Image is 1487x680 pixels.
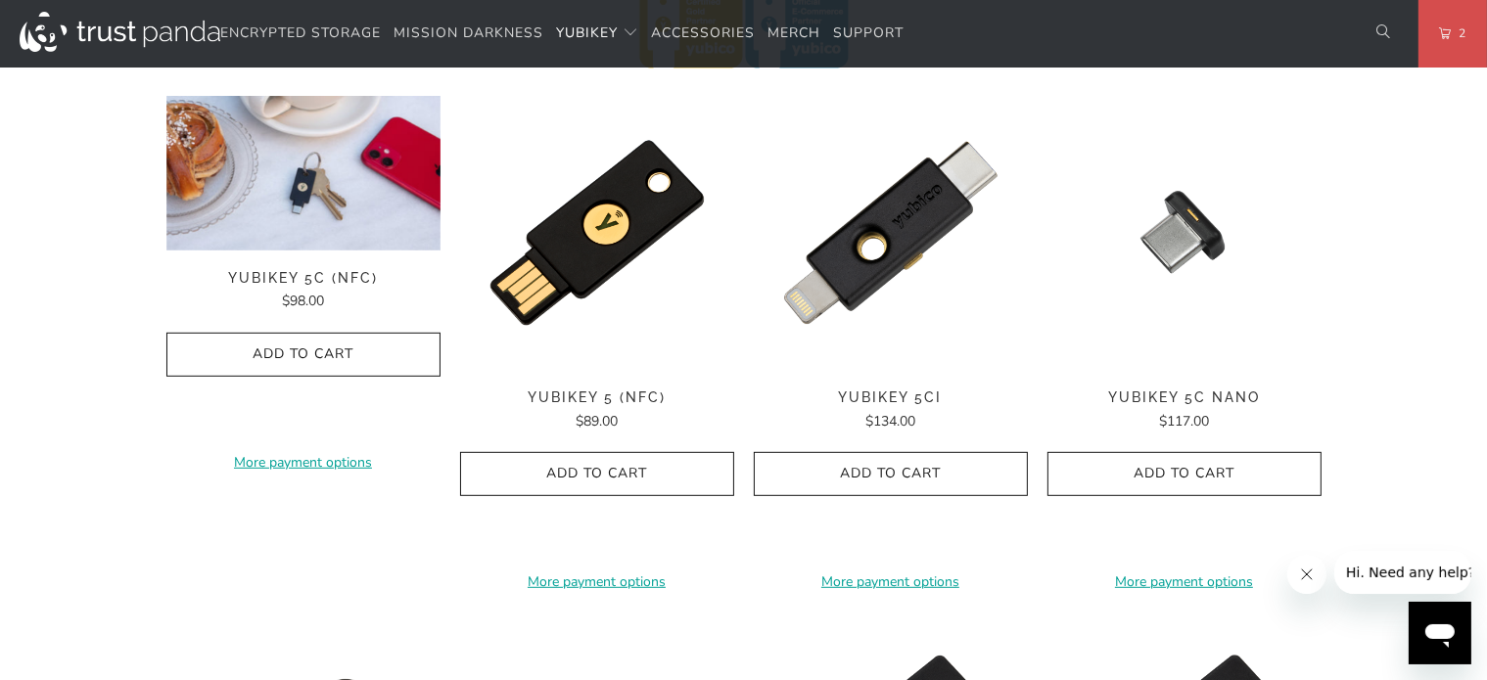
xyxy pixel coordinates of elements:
[1047,96,1322,370] img: YubiKey 5C Nano - Trust Panda
[754,389,1028,432] a: YubiKey 5Ci $134.00
[460,96,734,370] a: YubiKey 5 (NFC) - Trust Panda YubiKey 5 (NFC) - Trust Panda
[754,452,1028,496] button: Add to Cart
[282,292,324,310] span: $98.00
[220,11,904,57] nav: Translation missing: en.navigation.header.main_nav
[865,412,915,431] span: $134.00
[20,12,220,52] img: Trust Panda Australia
[1047,452,1322,496] button: Add to Cart
[1287,555,1326,594] iframe: Close message
[1409,602,1471,664] iframe: Button to launch messaging window
[460,452,734,496] button: Add to Cart
[460,389,734,432] a: YubiKey 5 (NFC) $89.00
[1047,389,1322,406] span: YubiKey 5C Nano
[754,96,1028,370] img: YubiKey 5Ci - Trust Panda
[220,11,381,57] a: Encrypted Storage
[576,412,618,431] span: $89.00
[833,23,904,42] span: Support
[1159,412,1209,431] span: $117.00
[651,23,755,42] span: Accessories
[166,96,441,250] img: YubiKey 5C (NFC) - Trust Panda
[394,23,543,42] span: Mission Darkness
[394,11,543,57] a: Mission Darkness
[1047,571,1322,593] a: More payment options
[166,270,441,313] a: YubiKey 5C (NFC) $98.00
[767,23,820,42] span: Merch
[12,14,141,29] span: Hi. Need any help?
[187,346,420,363] span: Add to Cart
[556,23,618,42] span: YubiKey
[754,96,1028,370] a: YubiKey 5Ci - Trust Panda YubiKey 5Ci - Trust Panda
[754,389,1028,406] span: YubiKey 5Ci
[1047,96,1322,370] a: YubiKey 5C Nano - Trust Panda YubiKey 5C Nano - Trust Panda
[651,11,755,57] a: Accessories
[1451,23,1466,44] span: 2
[754,571,1028,593] a: More payment options
[166,333,441,377] button: Add to Cart
[767,11,820,57] a: Merch
[1047,389,1322,432] a: YubiKey 5C Nano $117.00
[166,96,441,250] a: YubiKey 5C (NFC) - Trust Panda YubiKey 5C (NFC) - Trust Panda
[1334,551,1471,594] iframe: Message from company
[220,23,381,42] span: Encrypted Storage
[166,270,441,287] span: YubiKey 5C (NFC)
[774,466,1007,482] span: Add to Cart
[460,571,734,593] a: More payment options
[481,466,714,482] span: Add to Cart
[166,452,441,474] a: More payment options
[556,11,638,57] summary: YubiKey
[460,389,734,406] span: YubiKey 5 (NFC)
[833,11,904,57] a: Support
[460,96,734,370] img: YubiKey 5 (NFC) - Trust Panda
[1068,466,1301,482] span: Add to Cart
